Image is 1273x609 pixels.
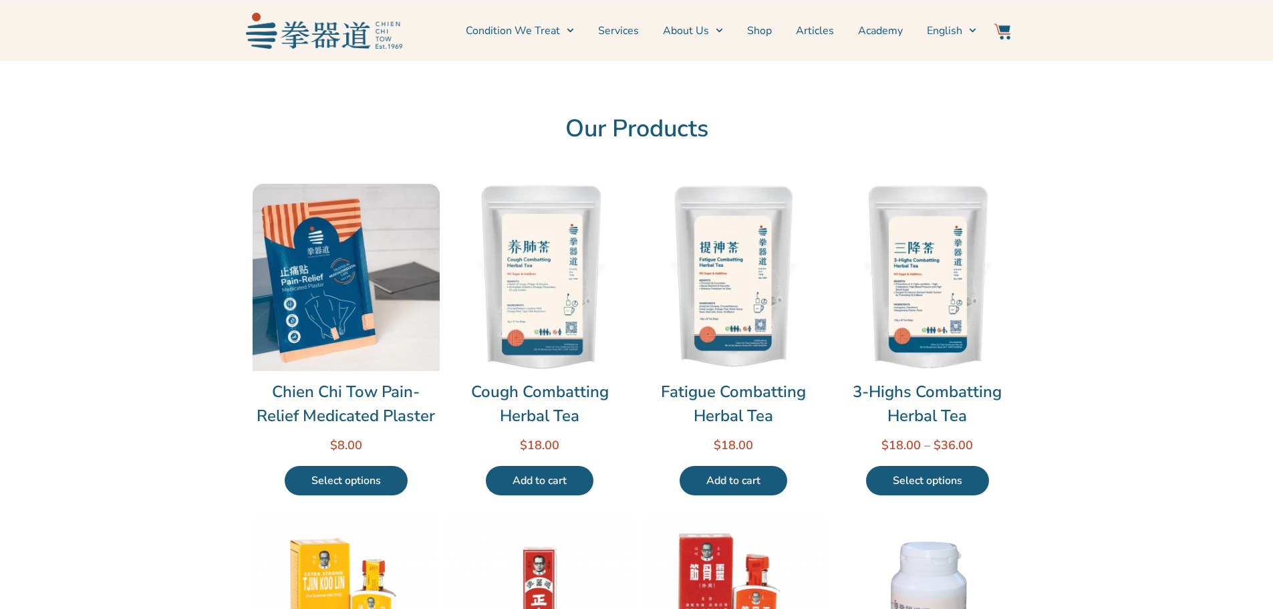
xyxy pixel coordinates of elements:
[927,23,962,39] span: English
[446,380,633,428] a: Cough Combatting Herbal Tea
[858,14,903,47] a: Academy
[330,437,337,453] span: $
[520,437,527,453] span: $
[446,184,633,371] img: Cough Combatting Herbal Tea
[680,466,787,495] a: Add to cart: “Fatigue Combatting Herbal Tea”
[285,466,408,495] a: Select options for “Chien Chi Tow Pain-Relief Medicated Plaster”
[466,14,574,47] a: Condition We Treat
[927,14,976,47] a: Switch to English
[253,184,440,371] img: Chien Chi Tow Pain-Relief Medicated Plaster
[934,437,941,453] span: $
[663,14,723,47] a: About Us
[330,437,362,453] bdi: 8.00
[640,184,827,371] img: Fatigue Combatting Herbal Tea
[253,114,1021,144] h2: Our Products
[834,184,1021,371] img: 3-Highs Combatting Herbal Tea
[640,380,827,428] a: Fatigue Combatting Herbal Tea
[714,437,721,453] span: $
[409,14,977,47] nav: Menu
[934,437,973,453] bdi: 36.00
[994,23,1010,39] img: Website Icon-03
[598,14,639,47] a: Services
[834,380,1021,428] a: 3-Highs Combatting Herbal Tea
[714,437,753,453] bdi: 18.00
[924,437,930,453] span: –
[866,466,989,495] a: Select options for “3-Highs Combatting Herbal Tea”
[520,437,559,453] bdi: 18.00
[486,466,593,495] a: Add to cart: “Cough Combatting Herbal Tea”
[253,380,440,428] a: Chien Chi Tow Pain-Relief Medicated Plaster
[796,14,834,47] a: Articles
[881,437,921,453] bdi: 18.00
[747,14,772,47] a: Shop
[881,437,889,453] span: $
